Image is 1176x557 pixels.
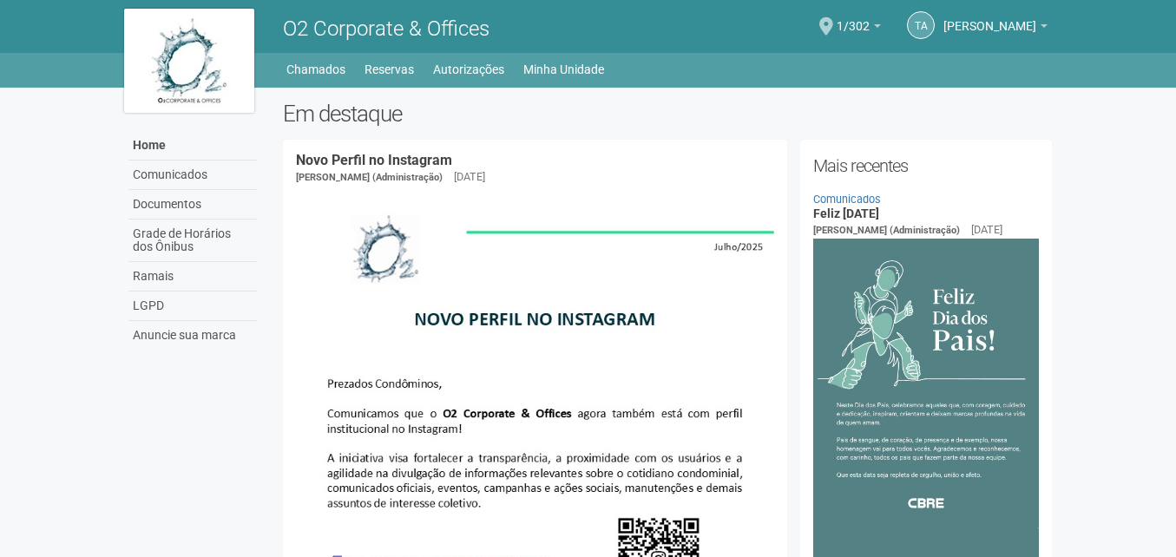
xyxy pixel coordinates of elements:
[128,190,257,220] a: Documentos
[128,161,257,190] a: Comunicados
[943,22,1048,36] a: [PERSON_NAME]
[813,153,1040,179] h2: Mais recentes
[971,222,1002,238] div: [DATE]
[837,22,881,36] a: 1/302
[943,3,1036,33] span: Thamiris Abdala
[433,57,504,82] a: Autorizações
[907,11,935,39] a: TA
[296,152,452,168] a: Novo Perfil no Instagram
[128,321,257,350] a: Anuncie sua marca
[286,57,345,82] a: Chamados
[283,16,489,41] span: O2 Corporate & Offices
[813,225,960,236] span: [PERSON_NAME] (Administração)
[837,3,870,33] span: 1/302
[128,292,257,321] a: LGPD
[813,193,881,206] a: Comunicados
[128,131,257,161] a: Home
[454,169,485,185] div: [DATE]
[523,57,604,82] a: Minha Unidade
[128,220,257,262] a: Grade de Horários dos Ônibus
[124,9,254,113] img: logo.jpg
[365,57,414,82] a: Reservas
[296,172,443,183] span: [PERSON_NAME] (Administração)
[128,262,257,292] a: Ramais
[283,101,1053,127] h2: Em destaque
[813,206,879,220] a: Feliz [DATE]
